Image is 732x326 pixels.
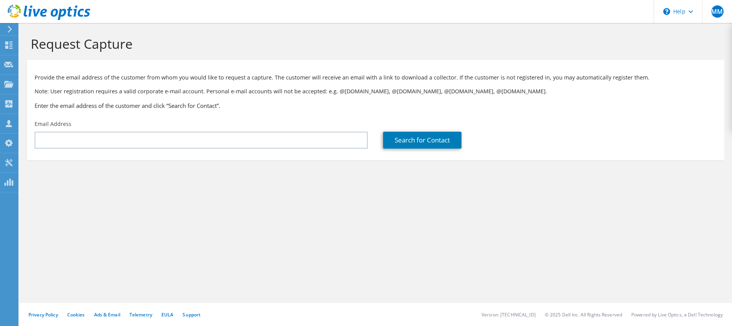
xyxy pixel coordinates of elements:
[631,311,723,318] li: Powered by Live Optics, a Dell Technology
[663,8,670,15] svg: \n
[383,132,461,149] a: Search for Contact
[94,311,120,318] a: Ads & Email
[67,311,85,318] a: Cookies
[31,36,717,52] h1: Request Capture
[35,73,717,82] p: Provide the email address of the customer from whom you would like to request a capture. The cust...
[183,311,201,318] a: Support
[711,5,724,18] span: MM
[28,311,58,318] a: Privacy Policy
[545,311,622,318] li: © 2025 Dell Inc. All Rights Reserved
[161,311,173,318] a: EULA
[129,311,152,318] a: Telemetry
[481,311,536,318] li: Version: [TECHNICAL_ID]
[35,101,717,110] h3: Enter the email address of the customer and click “Search for Contact”.
[35,87,717,96] p: Note: User registration requires a valid corporate e-mail account. Personal e-mail accounts will ...
[35,120,71,128] label: Email Address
